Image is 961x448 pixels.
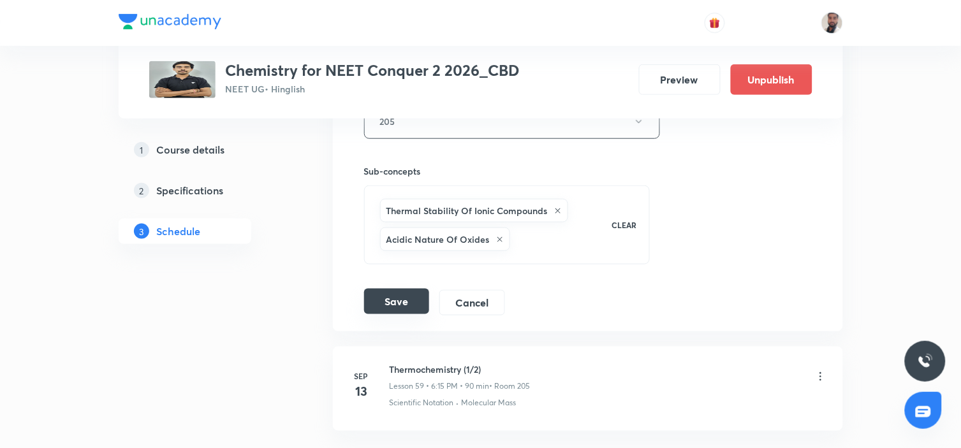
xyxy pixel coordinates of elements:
[349,382,374,401] h4: 13
[349,371,374,382] h6: Sep
[157,183,224,198] h5: Specifications
[134,224,149,239] p: 3
[457,398,459,409] div: ·
[364,289,429,314] button: Save
[390,363,531,376] h6: Thermochemistry (1/2)
[119,178,292,203] a: 2Specifications
[386,233,490,246] h6: Acidic Nature Of Oxides
[157,224,201,239] h5: Schedule
[462,398,517,409] p: Molecular Mass
[157,142,225,157] h5: Course details
[134,183,149,198] p: 2
[731,64,812,95] button: Unpublish
[226,82,520,96] p: NEET UG • Hinglish
[490,381,531,393] p: • Room 205
[709,17,721,29] img: avatar
[821,12,843,34] img: SHAHNAWAZ AHMAD
[134,142,149,157] p: 1
[612,219,636,231] p: CLEAR
[390,398,454,409] p: Scientific Notation
[226,61,520,80] h3: Chemistry for NEET Conquer 2 2026_CBD
[439,290,505,315] button: Cancel
[705,13,725,33] button: avatar
[119,137,292,163] a: 1Course details
[918,354,933,369] img: ttu
[149,61,216,98] img: ba7554f0690042e3a6e917c44c44eda9.jpg
[119,14,221,29] img: Company Logo
[390,381,490,393] p: Lesson 59 • 6:15 PM • 90 min
[386,204,548,217] h6: Thermal Stability Of Ionic Compounds
[119,14,221,33] a: Company Logo
[639,64,721,95] button: Preview
[364,164,650,178] h6: Sub-concepts
[364,104,660,139] button: 205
